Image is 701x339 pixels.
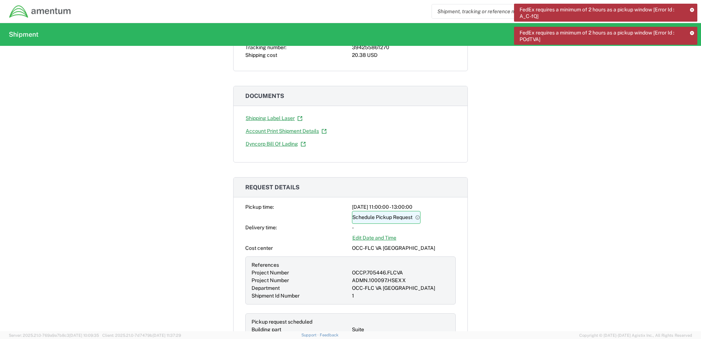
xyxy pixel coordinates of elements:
div: Project Number [252,269,349,277]
div: OCCP.705446.FLCVA [352,269,449,277]
div: - [352,224,456,232]
a: Edit Date and Time [352,232,397,244]
span: Shipping cost [245,52,277,58]
a: Schedule Pickup Request [352,211,421,224]
span: [DATE] 11:37:29 [153,333,181,338]
span: Building part [252,327,281,332]
span: Cost center [245,245,273,251]
a: Account Print Shipment Details [245,125,327,138]
span: [DATE] 10:09:35 [69,333,99,338]
span: Client: 2025.21.0-7d7479b [102,333,181,338]
span: Documents [245,92,284,99]
span: Copyright © [DATE]-[DATE] Agistix Inc., All Rights Reserved [579,332,692,339]
a: Dyncorp Bill Of Lading [245,138,306,150]
div: Shipment Id Number [252,292,349,300]
div: 394255861270 [352,44,456,51]
span: Delivery time: [245,225,277,230]
span: FedEx requires a minimum of 2 hours as a pickup window [Error Id : A_C-fQ] [520,6,685,19]
span: Suite [352,327,364,332]
span: Pickup request scheduled [252,319,312,325]
span: Tracking number: [245,44,286,50]
div: 1 [352,292,449,300]
div: Department [252,284,349,292]
div: 20.38 USD [352,51,456,59]
a: Support [301,333,320,337]
span: Server: 2025.21.0-769a9a7b8c3 [9,333,99,338]
div: Project Number [252,277,349,284]
a: Shipping Label Laser [245,112,303,125]
div: OCC-FLC VA [GEOGRAPHIC_DATA] [352,244,456,252]
span: References [252,262,279,268]
input: Shipment, tracking or reference number [432,4,622,18]
img: dyncorp [9,5,71,18]
div: [DATE] 11:00:00 - 13:00:00 [352,203,456,211]
span: Request details [245,184,300,191]
div: OCC-FLC VA [GEOGRAPHIC_DATA] [352,284,449,292]
h2: Shipment [9,30,38,39]
span: Pickup time: [245,204,274,210]
span: FedEx requires a minimum of 2 hours as a pickup window [Error Id : POdTVA] [520,29,685,43]
a: Feedback [320,333,338,337]
div: ADMN.100097.HSEXX [352,277,449,284]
